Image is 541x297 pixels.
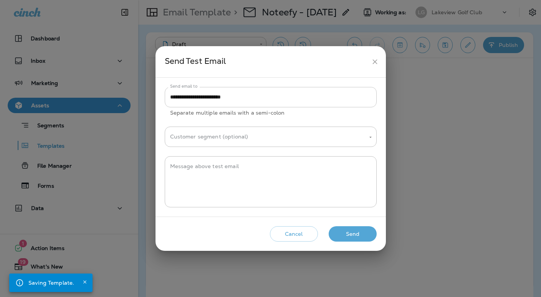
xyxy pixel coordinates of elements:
p: Separate multiple emails with a semi-colon [170,108,371,117]
button: Open [367,134,374,141]
button: Send [329,226,377,242]
button: Cancel [270,226,318,242]
button: close [368,55,382,69]
div: Send Test Email [165,55,368,69]
label: Send email to [170,83,197,89]
button: Close [80,277,89,287]
div: Saving Template. [28,276,74,290]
